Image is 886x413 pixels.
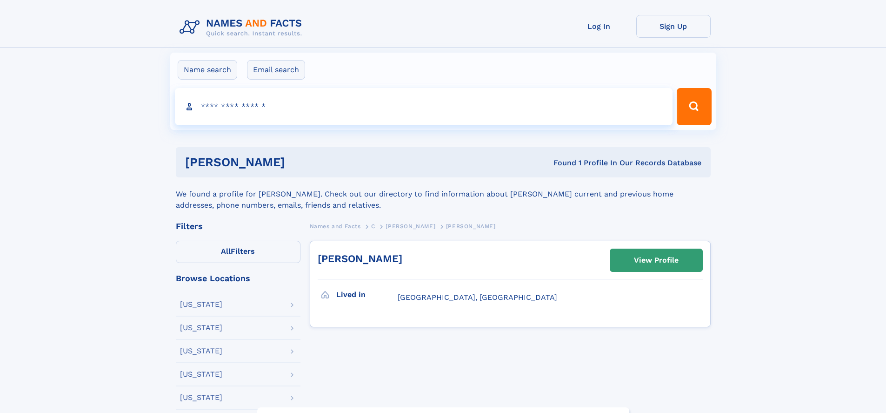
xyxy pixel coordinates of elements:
[371,223,375,230] span: C
[419,158,701,168] div: Found 1 Profile In Our Records Database
[185,156,420,168] h1: [PERSON_NAME]
[180,394,222,401] div: [US_STATE]
[610,249,702,271] a: View Profile
[634,250,679,271] div: View Profile
[176,222,300,230] div: Filters
[386,223,435,230] span: [PERSON_NAME]
[180,301,222,308] div: [US_STATE]
[176,241,300,263] label: Filters
[636,15,711,38] a: Sign Up
[221,247,231,256] span: All
[562,15,636,38] a: Log In
[175,88,673,125] input: search input
[398,293,557,302] span: [GEOGRAPHIC_DATA], [GEOGRAPHIC_DATA]
[371,220,375,232] a: C
[386,220,435,232] a: [PERSON_NAME]
[176,274,300,283] div: Browse Locations
[310,220,361,232] a: Names and Facts
[318,253,402,264] a: [PERSON_NAME]
[446,223,496,230] span: [PERSON_NAME]
[176,177,711,211] div: We found a profile for [PERSON_NAME]. Check out our directory to find information about [PERSON_N...
[336,287,398,303] h3: Lived in
[176,15,310,40] img: Logo Names and Facts
[247,60,305,80] label: Email search
[677,88,711,125] button: Search Button
[180,347,222,355] div: [US_STATE]
[180,371,222,378] div: [US_STATE]
[178,60,237,80] label: Name search
[180,324,222,332] div: [US_STATE]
